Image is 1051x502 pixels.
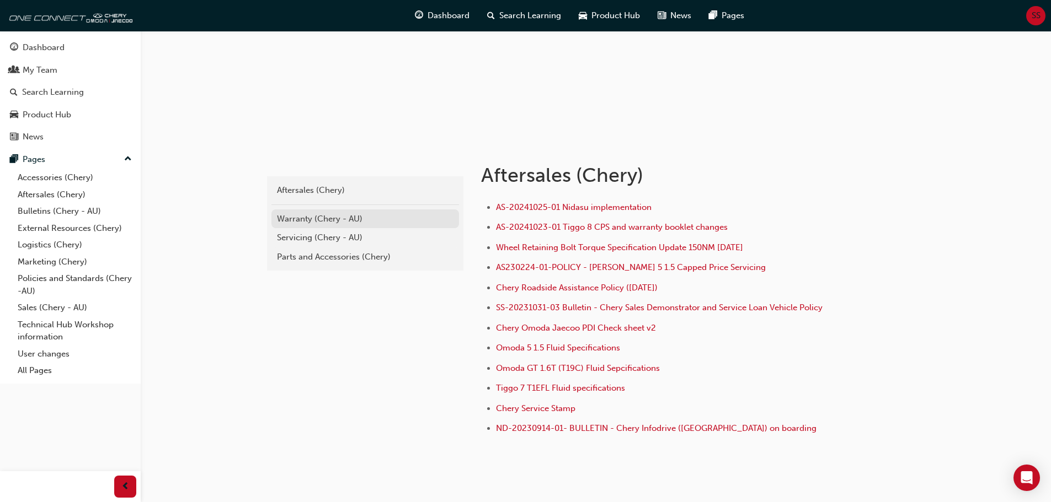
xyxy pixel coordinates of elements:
a: All Pages [13,362,136,379]
a: guage-iconDashboard [406,4,478,27]
a: AS-20241025-01 Nidasu implementation [496,202,652,212]
a: Product Hub [4,105,136,125]
span: search-icon [10,88,18,98]
button: DashboardMy TeamSearch LearningProduct HubNews [4,35,136,149]
a: Accessories (Chery) [13,169,136,186]
div: Search Learning [22,86,84,99]
a: Aftersales (Chery) [271,181,459,200]
span: guage-icon [10,43,18,53]
span: news-icon [658,9,666,23]
a: Marketing (Chery) [13,253,136,271]
span: pages-icon [10,155,18,165]
button: SS [1026,6,1045,25]
span: people-icon [10,66,18,75]
span: Search Learning [499,9,561,22]
a: Chery Omoda Jaecoo PDI Check sheet v2 [496,323,656,333]
div: Servicing (Chery - AU) [277,231,454,244]
a: Omoda 5 1.5 Fluid Specifications [496,343,620,353]
a: SS-20231031-03 Bulletin - Chery Sales Demonstrator and Service Loan Vehicle Policy [496,303,823,312]
span: prev-icon [121,480,130,494]
a: Servicing (Chery - AU) [271,228,459,247]
a: Aftersales (Chery) [13,186,136,203]
span: SS [1032,9,1041,22]
a: Bulletins (Chery - AU) [13,203,136,220]
a: Chery Roadside Assistance Policy ([DATE]) [496,283,658,293]
a: Omoda GT 1.6T (T19C) Fluid Sepcifications [496,363,660,373]
div: News [23,131,44,143]
span: car-icon [579,9,587,23]
a: Search Learning [4,82,136,102]
a: AS230224-01-POLICY - [PERSON_NAME] 5 1.5 Capped Price Servicing [496,262,766,272]
span: pages-icon [709,9,717,23]
span: Dashboard [428,9,470,22]
a: User changes [13,346,136,363]
a: My Team [4,60,136,80]
a: Logistics (Chery) [13,236,136,253]
a: Wheel Retaining Bolt Torque Specification Update 150NM [DATE] [496,242,743,252]
a: News [4,127,136,147]
a: Dashboard [4,37,136,58]
div: Warranty (Chery - AU) [277,213,454,225]
a: External Resources (Chery) [13,220,136,237]
a: search-iconSearch Learning [478,4,570,27]
div: Aftersales (Chery) [277,184,454,197]
a: ND-20230914-01- BULLETIN - Chery Infodrive ([GEOGRAPHIC_DATA]) on boarding [496,423,817,433]
div: Parts and Accessories (Chery) [277,251,454,263]
h1: Aftersales (Chery) [481,163,843,187]
a: Parts and Accessories (Chery) [271,247,459,267]
span: car-icon [10,110,18,120]
span: guage-icon [415,9,423,23]
span: news-icon [10,132,18,142]
span: Product Hub [591,9,640,22]
a: pages-iconPages [700,4,753,27]
img: oneconnect [6,4,132,26]
a: Technical Hub Workshop information [13,316,136,346]
div: Pages [23,153,45,166]
span: News [670,9,691,22]
a: Warranty (Chery - AU) [271,209,459,229]
button: Pages [4,149,136,170]
a: Sales (Chery - AU) [13,299,136,316]
span: up-icon [124,152,132,166]
div: My Team [23,64,57,77]
a: news-iconNews [649,4,700,27]
a: AS-20241023-01 Tiggo 8 CPS and warranty booklet changes [496,222,728,232]
div: Open Intercom Messenger [1013,465,1040,491]
a: Tiggo 7 T1EFL Fluid specifications [496,383,625,393]
div: Dashboard [23,41,65,54]
span: Pages [722,9,744,22]
a: car-iconProduct Hub [570,4,649,27]
div: Product Hub [23,109,71,121]
span: search-icon [487,9,495,23]
a: Policies and Standards (Chery -AU) [13,270,136,299]
a: Chery Service Stamp [496,403,575,413]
